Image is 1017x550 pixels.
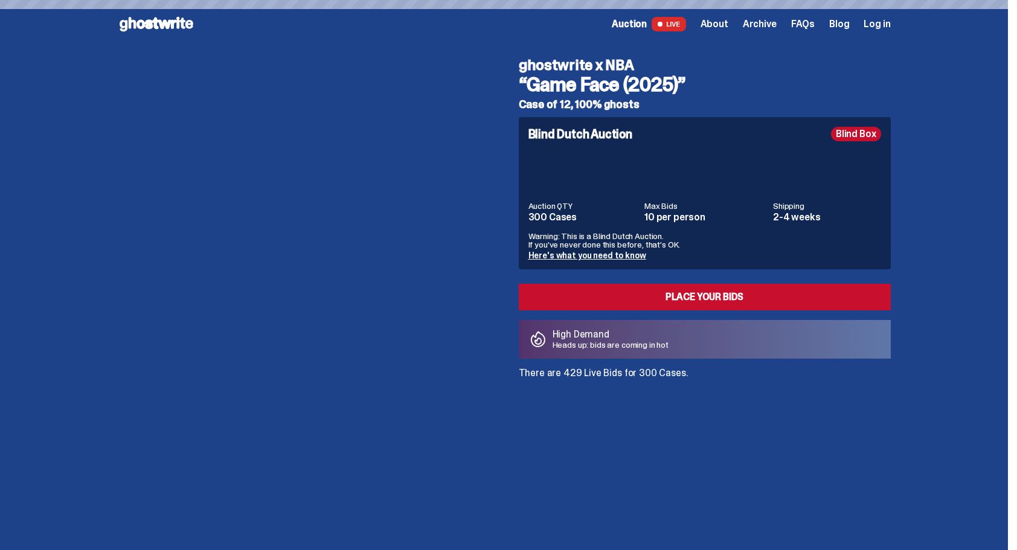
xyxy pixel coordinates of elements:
[519,99,891,110] h5: Case of 12, 100% ghosts
[519,368,891,378] p: There are 429 Live Bids for 300 Cases.
[743,19,777,29] a: Archive
[519,58,891,72] h4: ghostwrite x NBA
[829,19,849,29] a: Blog
[612,17,685,31] a: Auction LIVE
[528,202,638,210] dt: Auction QTY
[519,75,891,94] h3: “Game Face (2025)”
[528,250,646,261] a: Here's what you need to know
[528,232,881,249] p: Warning: This is a Blind Dutch Auction. If you’ve never done this before, that’s OK.
[652,17,686,31] span: LIVE
[553,330,669,339] p: High Demand
[644,202,766,210] dt: Max Bids
[831,127,881,141] div: Blind Box
[553,341,669,349] p: Heads up: bids are coming in hot
[612,19,647,29] span: Auction
[773,202,881,210] dt: Shipping
[644,213,766,222] dd: 10 per person
[528,213,638,222] dd: 300 Cases
[701,19,728,29] a: About
[791,19,815,29] a: FAQs
[864,19,890,29] a: Log in
[519,284,891,310] a: Place your Bids
[773,213,881,222] dd: 2-4 weeks
[528,128,632,140] h4: Blind Dutch Auction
